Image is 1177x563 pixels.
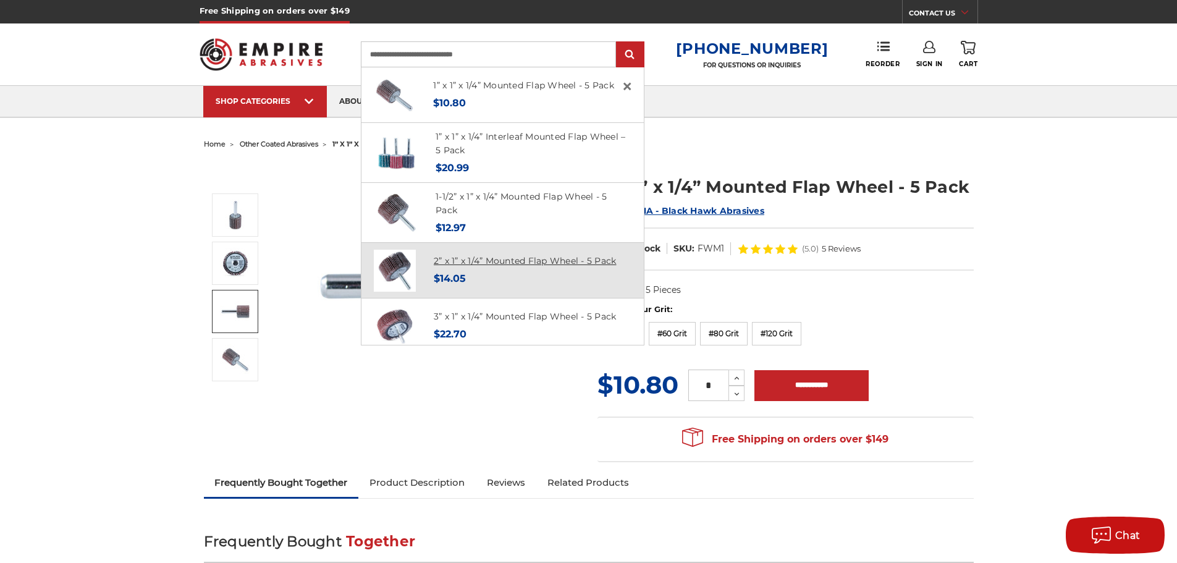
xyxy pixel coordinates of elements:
a: 3” x 1” x 1/4” Mounted Flap Wheel - 5 Pack [434,311,617,322]
span: $20.99 [436,162,469,174]
span: × [622,74,633,98]
button: Chat [1066,517,1165,554]
a: CONTACT US [909,6,977,23]
a: Reorder [866,41,900,67]
span: 5 Reviews [822,245,861,253]
span: 1” x 1” x 1/4” mounted flap wheel - 5 pack [332,140,481,148]
a: BHA - Black Hawk Abrasives [632,205,764,216]
img: 1” x 1” x 1/4” Mounted Flap Wheel - 5 Pack [310,162,557,409]
span: Frequently Bought [204,533,342,550]
a: 1” x 1” x 1/4” Mounted Flap Wheel - 5 Pack [433,80,614,91]
dd: FWM1 [698,242,724,255]
a: Cart [959,41,977,68]
span: $10.80 [433,97,466,109]
span: $12.97 [436,222,466,234]
a: 1” x 1” x 1/4” Interleaf Mounted Flap Wheel – 5 Pack [436,131,625,156]
img: 1-1/2” x 1” x 1/4” Mounted Flap Wheel - 5 Pack [376,192,418,234]
a: Reviews [476,469,536,496]
a: Close [617,77,637,96]
img: Empire Abrasives [200,30,323,78]
span: Chat [1115,530,1141,541]
span: Together [346,533,415,550]
a: about us [327,86,391,117]
span: $10.80 [597,370,678,400]
img: 1” x 1” x 1/4” Mounted Flap Wheel - 5 Pack [220,344,251,375]
span: $14.05 [434,273,466,284]
span: Sign In [916,60,943,68]
div: SHOP CATEGORIES [216,96,314,106]
a: 1-1/2” x 1” x 1/4” Mounted Flap Wheel - 5 Pack [436,191,607,216]
span: (5.0) [802,245,819,253]
span: Free Shipping on orders over $149 [682,427,888,452]
img: 1” x 1” x 1/4” Mounted Flap Wheel - 5 Pack [220,248,251,279]
span: Reorder [866,60,900,68]
a: Frequently Bought Together [204,469,359,496]
img: 1” x 1” x 1/4” Mounted Flap Wheel - 5 Pack [220,200,251,231]
img: 1” x 1” x 1/4” Mounted Flap Wheel - 5 Pack [373,74,415,116]
p: FOR QUESTIONS OR INQUIRIES [676,61,828,69]
dt: SKU: [673,242,694,255]
a: home [204,140,226,148]
dd: 5 Pieces [646,284,681,297]
img: 2” x 1” x 1/4” Mounted Flap Wheel - 5 Pack [374,250,416,292]
span: $22.70 [434,328,466,340]
span: In Stock [623,243,660,254]
a: Product Description [358,469,476,496]
a: [PHONE_NUMBER] [676,40,828,57]
h1: 1” x 1” x 1/4” Mounted Flap Wheel - 5 Pack [597,175,974,199]
input: Submit [618,43,643,67]
img: Mounted flap wheel with 1/4" Shank [374,305,416,347]
span: Cart [959,60,977,68]
a: 2” x 1” x 1/4” Mounted Flap Wheel - 5 Pack [434,255,617,266]
a: other coated abrasives [240,140,318,148]
a: Related Products [536,469,640,496]
img: 1” x 1” x 1/4” Interleaf Mounted Flap Wheel – 5 Pack [376,132,418,174]
img: 1” x 1” x 1/4” Mounted Flap Wheel - 5 Pack [220,296,251,327]
label: Choose Your Grit: [597,303,974,316]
